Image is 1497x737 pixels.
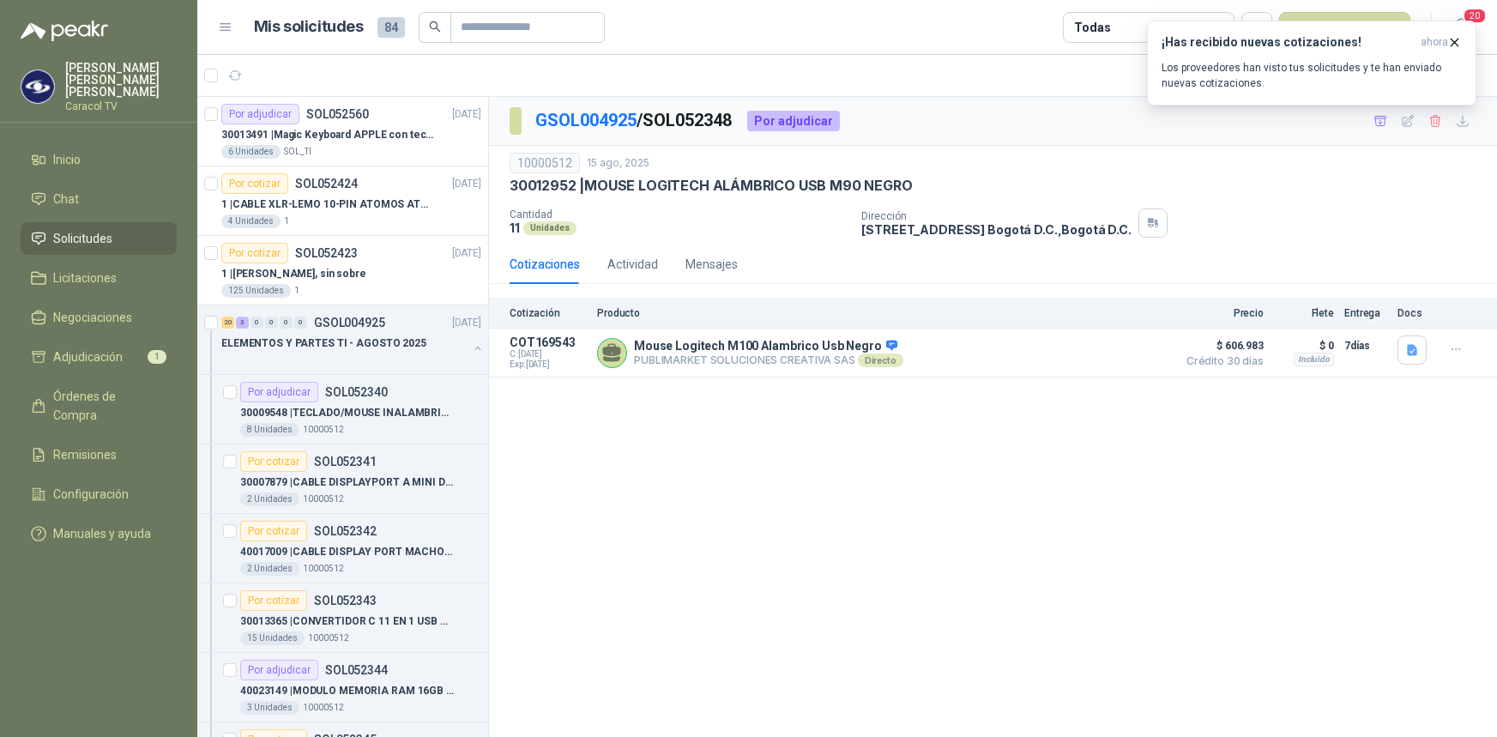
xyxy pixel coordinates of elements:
a: Por adjudicarSOL052560[DATE] 30013491 |Magic Keyboard APPLE con teclado númerico en Español Plate... [197,97,488,166]
div: Directo [858,353,903,367]
p: Cotización [510,307,587,319]
div: Todas [1074,18,1110,37]
p: / SOL052348 [535,107,733,134]
a: Chat [21,183,177,215]
a: Por cotizarSOL052424[DATE] 1 |CABLE XLR-LEMO 10-PIN ATOMOS ATOMCAB0164 Unidades1 [197,166,488,236]
span: Crédito 30 días [1178,356,1264,366]
span: Adjudicación [53,347,123,366]
p: Dirección [861,210,1131,222]
p: [DATE] [452,245,481,262]
div: 0 [280,317,293,329]
a: Por cotizarSOL05234240017009 |CABLE DISPLAY PORT MACHO A HDMI MACHO2 Unidades10000512 [197,514,488,583]
span: Solicitudes [53,229,112,248]
div: 0 [294,317,307,329]
button: Nueva solicitud [1279,12,1410,43]
p: 1 [294,284,299,298]
p: 1 | [PERSON_NAME], sin sobre [221,266,366,282]
span: Manuales y ayuda [53,524,151,543]
p: Mouse Logitech M100 Alambrico Usb Negro [634,339,903,354]
a: Licitaciones [21,262,177,294]
a: Inicio [21,143,177,176]
div: Por cotizar [240,590,307,611]
span: Chat [53,190,79,208]
p: SOL052340 [325,386,388,398]
p: SOL052342 [314,525,377,537]
p: 11 [510,220,520,235]
img: Logo peakr [21,21,108,41]
p: 10000512 [303,423,344,437]
p: SOL052341 [314,456,377,468]
div: 6 Unidades [221,145,281,159]
p: Entrega [1344,307,1387,319]
span: 20 [1463,8,1487,24]
h3: ¡Has recibido nuevas cotizaciones! [1162,35,1414,50]
p: 30012952 | MOUSE LOGITECH ALÁMBRICO USB M90 NEGRO [510,177,912,195]
p: ELEMENTOS Y PARTES TI - AGOSTO 2025 [221,335,426,352]
div: 0 [265,317,278,329]
p: [DATE] [452,176,481,192]
div: 0 [251,317,263,329]
p: 7 días [1344,335,1387,356]
p: [DATE] [452,106,481,123]
div: Mensajes [685,255,738,274]
span: Exp: [DATE] [510,359,587,370]
p: 1 | CABLE XLR-LEMO 10-PIN ATOMOS ATOMCAB016 [221,196,435,213]
div: 2 Unidades [240,492,299,506]
div: 4 Unidades [221,214,281,228]
span: Negociaciones [53,308,132,327]
span: search [429,21,441,33]
p: 30013491 | Magic Keyboard APPLE con teclado númerico en Español Plateado [221,127,435,143]
div: 3 [236,317,249,329]
p: COT169543 [510,335,587,349]
span: 84 [377,17,405,38]
p: Caracol TV [65,101,177,112]
div: 125 Unidades [221,284,291,298]
span: C: [DATE] [510,349,587,359]
a: Remisiones [21,438,177,471]
a: Negociaciones [21,301,177,334]
p: SOL052424 [295,178,358,190]
div: 8 Unidades [240,423,299,437]
p: 40017009 | CABLE DISPLAY PORT MACHO A HDMI MACHO [240,544,454,560]
span: Licitaciones [53,269,117,287]
p: [STREET_ADDRESS] Bogotá D.C. , Bogotá D.C. [861,222,1131,237]
a: Adjudicación1 [21,341,177,373]
div: Por cotizar [221,243,288,263]
p: 10000512 [308,631,349,645]
div: Por adjudicar [747,111,840,131]
span: Inicio [53,150,81,169]
span: ahora [1421,35,1448,50]
p: 30013365 | CONVERTIDOR C 11 EN 1 USB RJ45 XUE [240,613,454,630]
p: $ 0 [1274,335,1334,356]
div: Por cotizar [221,173,288,194]
h1: Mis solicitudes [254,15,364,39]
p: 40023149 | MODULO MEMORIA RAM 16GB DDR4 2666 MHZ [240,683,454,699]
a: Por cotizarSOL05234330013365 |CONVERTIDOR C 11 EN 1 USB RJ45 XUE15 Unidades10000512 [197,583,488,653]
button: 20 [1446,12,1476,43]
div: Por cotizar [240,521,307,541]
button: ¡Has recibido nuevas cotizaciones!ahora Los proveedores han visto tus solicitudes y te han enviad... [1147,21,1476,106]
p: [DATE] [452,315,481,331]
p: 30007879 | CABLE DISPLAYPORT A MINI DISPLAYPORT [240,474,454,491]
div: Por adjudicar [221,104,299,124]
span: Órdenes de Compra [53,387,160,425]
p: 10000512 [303,701,344,715]
a: Por cotizarSOL05234130007879 |CABLE DISPLAYPORT A MINI DISPLAYPORT2 Unidades10000512 [197,444,488,514]
a: GSOL004925 [535,110,637,130]
p: 30009548 | TECLADO/MOUSE INALAMBRICO LOGITECH MK270 [240,405,454,421]
a: Configuración [21,478,177,510]
a: Por adjudicarSOL05234030009548 |TECLADO/MOUSE INALAMBRICO LOGITECH MK2708 Unidades10000512 [197,375,488,444]
a: 20 3 0 0 0 0 GSOL004925[DATE] ELEMENTOS Y PARTES TI - AGOSTO 2025 [221,312,485,367]
div: Actividad [607,255,658,274]
p: Flete [1274,307,1334,319]
div: Por adjudicar [240,382,318,402]
div: 15 Unidades [240,631,305,645]
p: GSOL004925 [314,317,385,329]
span: $ 606.983 [1178,335,1264,356]
p: SOL_TI [284,145,311,159]
span: 1 [148,350,166,364]
p: Precio [1178,307,1264,319]
p: 1 [284,214,289,228]
span: Remisiones [53,445,117,464]
p: PUBLIMARKET SOLUCIONES CREATIVA SAS [634,353,903,367]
